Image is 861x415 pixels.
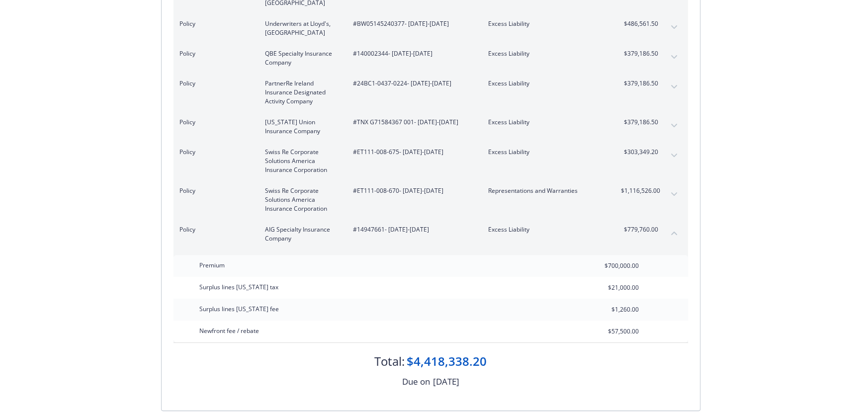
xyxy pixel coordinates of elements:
span: [US_STATE] Union Insurance Company [265,118,337,136]
span: Excess Liability [488,118,605,127]
div: Policy[US_STATE] Union Insurance Company#TNX G71584367 001- [DATE]-[DATE]Excess Liability$379,186... [173,112,688,142]
span: Excess Liability [488,49,605,58]
input: 0.00 [580,302,645,317]
span: Excess Liability [488,225,605,234]
span: #14947661 - [DATE]-[DATE] [353,225,472,234]
span: Surplus lines [US_STATE] tax [199,283,278,291]
span: Policy [179,19,249,28]
span: Premium [199,261,225,269]
span: #140002344 - [DATE]-[DATE] [353,49,472,58]
span: Excess Liability [488,79,605,88]
span: #BW05145240377 - [DATE]-[DATE] [353,19,472,28]
span: Newfront fee / rebate [199,327,259,335]
span: QBE Specialty Insurance Company [265,49,337,67]
input: 0.00 [580,258,645,273]
span: $379,186.50 [621,118,658,127]
div: [DATE] [433,375,459,388]
span: $486,561.50 [621,19,658,28]
span: #TNX G71584367 001 - [DATE]-[DATE] [353,118,472,127]
span: PartnerRe Ireland Insurance Designated Activity Company [265,79,337,106]
button: expand content [666,19,682,35]
input: 0.00 [580,280,645,295]
span: Policy [179,49,249,58]
span: Excess Liability [488,19,605,28]
span: Underwriters at Lloyd's, [GEOGRAPHIC_DATA] [265,19,337,37]
span: Policy [179,186,249,195]
span: Surplus lines [US_STATE] fee [199,305,279,313]
span: $303,349.20 [621,148,658,157]
button: expand content [666,186,682,202]
div: PolicyQBE Specialty Insurance Company#140002344- [DATE]-[DATE]Excess Liability$379,186.50expand c... [173,43,688,73]
span: $779,760.00 [621,225,658,234]
span: $379,186.50 [621,49,658,58]
span: AIG Specialty Insurance Company [265,225,337,243]
span: Swiss Re Corporate Solutions America Insurance Corporation [265,186,337,213]
span: Policy [179,148,249,157]
span: #ET111-008-670 - [DATE]-[DATE] [353,186,472,195]
div: PolicyPartnerRe Ireland Insurance Designated Activity Company#24BC1-0437-0224- [DATE]-[DATE]Exces... [173,73,688,112]
span: #24BC1-0437-0224 - [DATE]-[DATE] [353,79,472,88]
span: Representations and Warranties [488,186,605,195]
button: expand content [666,49,682,65]
div: PolicySwiss Re Corporate Solutions America Insurance Corporation#ET111-008-670- [DATE]-[DATE]Repr... [173,180,688,219]
button: expand content [666,118,682,134]
button: collapse content [666,225,682,241]
div: Total: [374,353,405,370]
span: Excess Liability [488,148,605,157]
button: expand content [666,148,682,164]
span: Policy [179,118,249,127]
span: Swiss Re Corporate Solutions America Insurance Corporation [265,148,337,174]
span: $1,116,526.00 [621,186,658,195]
span: #ET111-008-675 - [DATE]-[DATE] [353,148,472,157]
div: Due on [402,375,430,388]
button: expand content [666,79,682,95]
div: PolicyUnderwriters at Lloyd's, [GEOGRAPHIC_DATA]#BW05145240377- [DATE]-[DATE]Excess Liability$486... [173,13,688,43]
div: $4,418,338.20 [407,353,487,370]
span: Policy [179,225,249,234]
span: Policy [179,79,249,88]
span: $379,186.50 [621,79,658,88]
input: 0.00 [580,324,645,339]
div: PolicyAIG Specialty Insurance Company#14947661- [DATE]-[DATE]Excess Liability$779,760.00collapse ... [173,219,688,249]
div: PolicySwiss Re Corporate Solutions America Insurance Corporation#ET111-008-675- [DATE]-[DATE]Exce... [173,142,688,180]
